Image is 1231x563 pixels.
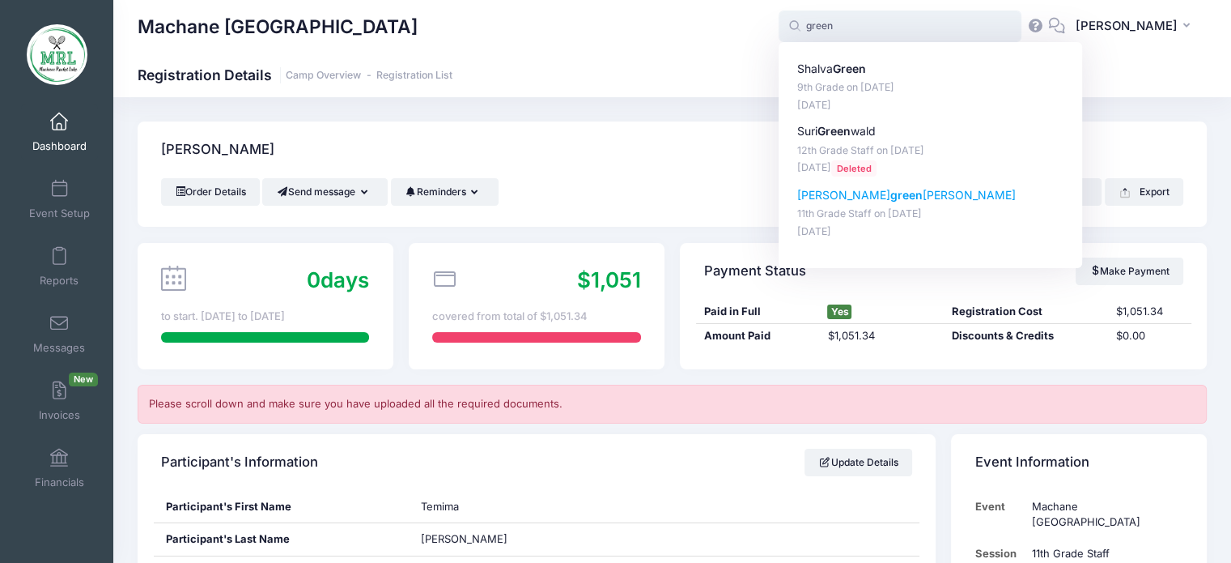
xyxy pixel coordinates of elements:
span: $1,051 [577,267,641,292]
a: Make Payment [1076,258,1183,285]
div: to start. [DATE] to [DATE] [161,309,369,325]
button: Export [1105,178,1183,206]
button: Send message [262,178,388,206]
a: Update Details [804,449,912,476]
div: Participant's Last Name [154,523,410,556]
p: [DATE] [797,98,1064,113]
span: New [69,373,98,386]
span: Temima [421,500,459,513]
div: covered from total of $1,051.34 [432,309,640,325]
p: 11th Grade Staff on [DATE] [797,207,1064,222]
div: Please scroll down and make sure you have uploaded all the required documents. [138,385,1207,424]
h4: Payment Status [704,248,806,294]
div: Paid in Full [696,304,820,320]
div: $1,051.34 [820,328,944,344]
a: InvoicesNew [21,373,98,429]
h4: Participant's Information [161,439,318,485]
h4: Event Information [975,439,1089,485]
p: 9th Grade on [DATE] [797,80,1064,96]
span: 0 [307,267,320,292]
a: Order Details [161,178,260,206]
h1: Machane [GEOGRAPHIC_DATA] [138,8,418,45]
span: Yes [827,305,851,319]
a: Camp Overview [286,70,361,82]
strong: Green [817,124,851,138]
div: Registration Cost [944,304,1109,320]
p: 12th Grade Staff on [DATE] [797,143,1064,159]
img: Machane Racket Lake [27,24,87,85]
a: Event Setup [21,171,98,228]
span: Dashboard [32,139,87,153]
p: Shalva [797,61,1064,78]
td: Machane [GEOGRAPHIC_DATA] [1024,491,1182,539]
p: Suri wald [797,123,1064,140]
td: Event [975,491,1025,539]
a: Messages [21,305,98,362]
a: Dashboard [21,104,98,160]
div: $0.00 [1109,328,1191,344]
a: Financials [21,440,98,497]
span: Invoices [39,408,80,422]
h1: Registration Details [138,66,452,83]
input: Search by First Name, Last Name, or Email... [779,11,1021,43]
strong: green [890,188,923,202]
span: Financials [35,476,84,489]
p: [DATE] [797,160,1064,176]
span: Messages [33,341,85,355]
span: [PERSON_NAME] [1076,17,1178,35]
span: Deleted [831,160,877,176]
div: $1,051.34 [1109,304,1191,320]
button: [PERSON_NAME] [1065,8,1207,45]
span: Event Setup [29,207,90,220]
div: Amount Paid [696,328,820,344]
h4: [PERSON_NAME] [161,127,274,173]
div: Participant's First Name [154,491,410,523]
strong: Green [833,62,866,75]
span: [PERSON_NAME] [421,532,507,545]
a: Reports [21,238,98,295]
p: [DATE] [797,224,1064,240]
div: Discounts & Credits [944,328,1109,344]
a: Registration List [376,70,452,82]
div: days [307,264,369,296]
p: [PERSON_NAME] [PERSON_NAME] [797,187,1064,204]
button: Reminders [391,178,499,206]
span: Reports [40,274,79,288]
